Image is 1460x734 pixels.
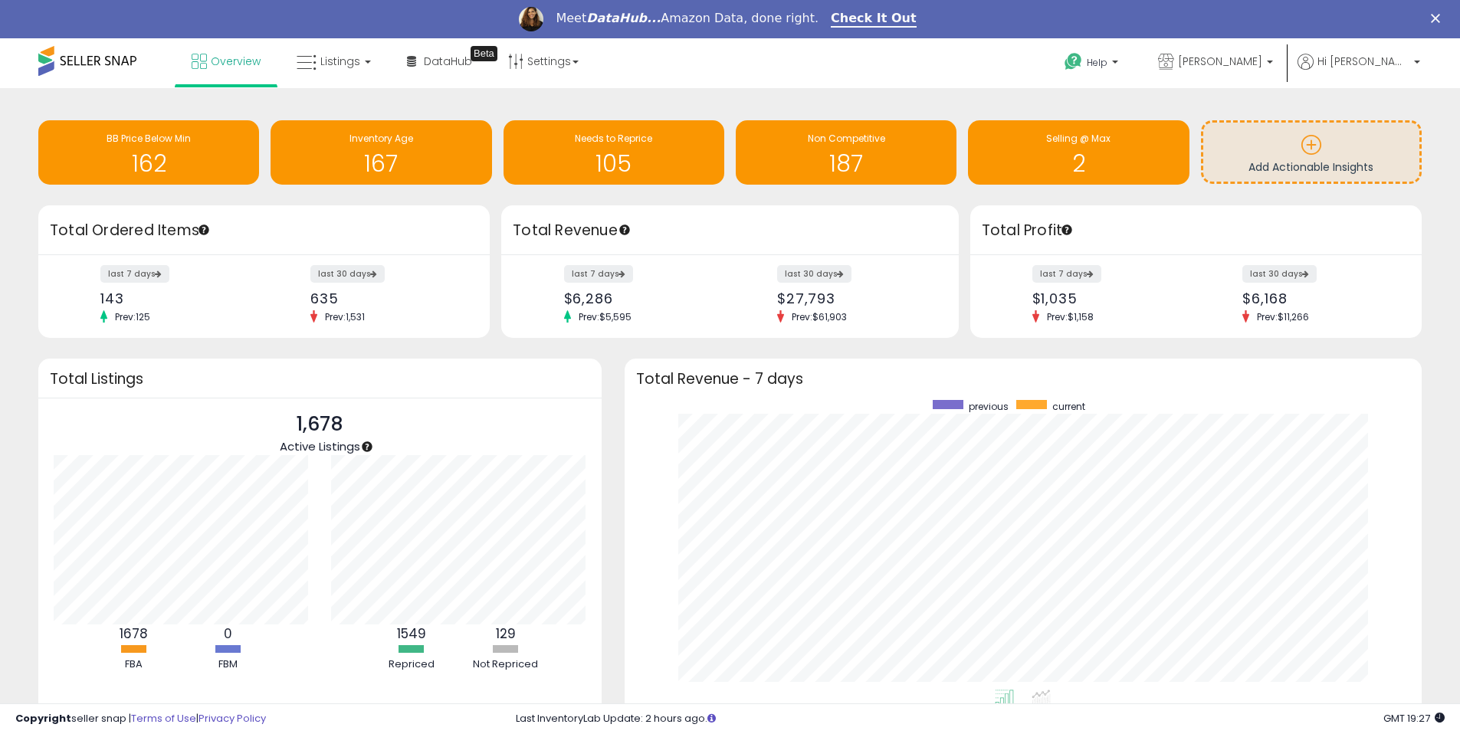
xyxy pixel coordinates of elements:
[618,223,632,237] div: Tooltip anchor
[982,220,1410,241] h3: Total Profit
[460,657,552,672] div: Not Repriced
[1248,159,1373,175] span: Add Actionable Insights
[1242,265,1317,283] label: last 30 days
[317,310,372,323] span: Prev: 1,531
[571,310,639,323] span: Prev: $5,595
[424,54,472,69] span: DataHub
[50,373,590,385] h3: Total Listings
[471,46,497,61] div: Tooltip anchor
[120,624,148,643] b: 1678
[360,440,374,454] div: Tooltip anchor
[976,151,1181,176] h1: 2
[278,151,484,176] h1: 167
[516,712,1445,726] div: Last InventoryLab Update: 2 hours ago.
[50,220,478,241] h3: Total Ordered Items
[1087,56,1107,69] span: Help
[1039,310,1101,323] span: Prev: $1,158
[100,265,169,283] label: last 7 days
[271,120,491,185] a: Inventory Age 167
[38,120,259,185] a: BB Price Below Min 162
[349,132,413,145] span: Inventory Age
[182,657,274,672] div: FBM
[310,265,385,283] label: last 30 days
[707,713,716,723] i: Click here to read more about un-synced listings.
[285,38,382,84] a: Listings
[1249,310,1317,323] span: Prev: $11,266
[1032,265,1101,283] label: last 7 days
[1060,223,1074,237] div: Tooltip anchor
[586,11,661,25] i: DataHub...
[320,54,360,69] span: Listings
[513,220,947,241] h3: Total Revenue
[198,711,266,726] a: Privacy Policy
[131,711,196,726] a: Terms of Use
[15,712,266,726] div: seller snap | |
[1431,14,1446,23] div: Close
[395,38,484,84] a: DataHub
[197,223,211,237] div: Tooltip anchor
[366,657,458,672] div: Repriced
[743,151,949,176] h1: 187
[1147,38,1284,88] a: [PERSON_NAME]
[15,711,71,726] strong: Copyright
[831,11,917,28] a: Check It Out
[496,624,516,643] b: 129
[1298,54,1420,88] a: Hi [PERSON_NAME]
[1046,132,1111,145] span: Selling @ Max
[1032,290,1185,306] div: $1,035
[1178,54,1262,69] span: [PERSON_NAME]
[180,38,272,84] a: Overview
[397,624,426,643] b: 1549
[556,11,819,26] div: Meet Amazon Data, done right.
[1052,41,1134,88] a: Help
[564,290,719,306] div: $6,286
[88,657,180,672] div: FBA
[280,410,360,439] p: 1,678
[1317,54,1409,69] span: Hi [PERSON_NAME]
[504,120,724,185] a: Needs to Reprice 105
[1064,52,1083,71] i: Get Help
[777,290,932,306] div: $27,793
[224,624,232,643] b: 0
[519,7,543,31] img: Profile image for Georgie
[575,132,652,145] span: Needs to Reprice
[1242,290,1395,306] div: $6,168
[211,54,261,69] span: Overview
[808,132,885,145] span: Non Competitive
[310,290,463,306] div: 635
[1203,123,1419,182] a: Add Actionable Insights
[107,132,191,145] span: BB Price Below Min
[280,438,360,454] span: Active Listings
[497,38,590,84] a: Settings
[736,120,956,185] a: Non Competitive 187
[777,265,851,283] label: last 30 days
[100,290,253,306] div: 143
[564,265,633,283] label: last 7 days
[511,151,717,176] h1: 105
[968,120,1189,185] a: Selling @ Max 2
[784,310,855,323] span: Prev: $61,903
[46,151,251,176] h1: 162
[1383,711,1445,726] span: 2025-09-6 19:27 GMT
[1052,400,1085,413] span: current
[107,310,158,323] span: Prev: 125
[636,373,1410,385] h3: Total Revenue - 7 days
[969,400,1009,413] span: previous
